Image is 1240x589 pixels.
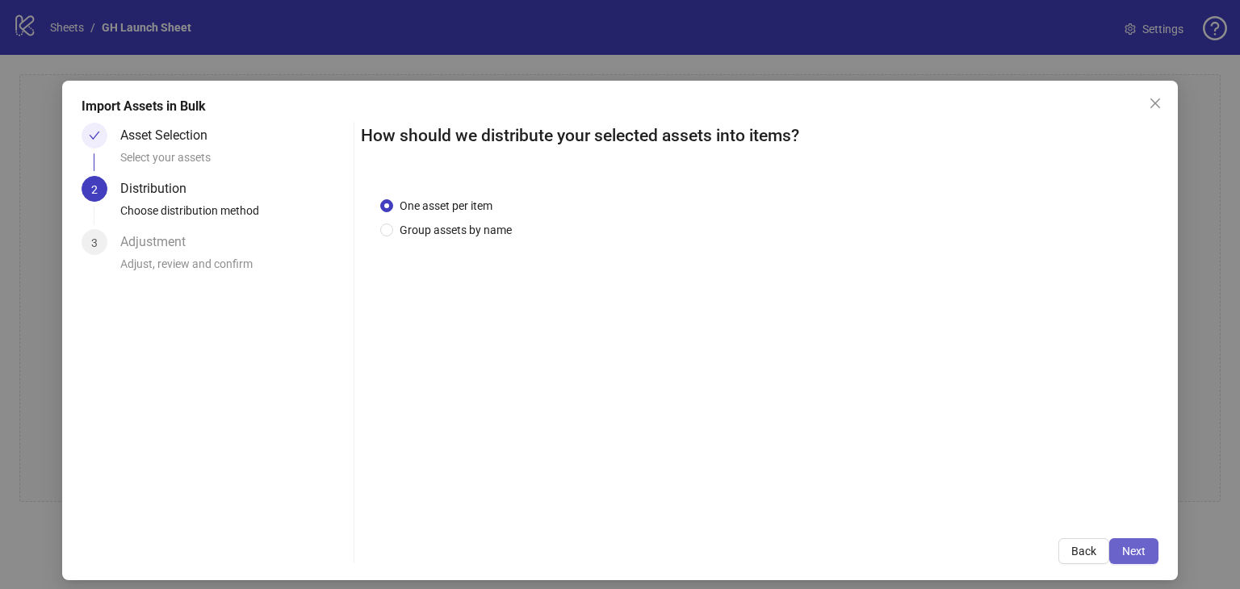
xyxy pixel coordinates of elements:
span: Group assets by name [393,221,518,239]
span: Back [1071,545,1096,558]
span: check [89,130,100,141]
h2: How should we distribute your selected assets into items? [361,123,1158,149]
span: One asset per item [393,197,499,215]
div: Adjust, review and confirm [120,255,347,282]
div: Choose distribution method [120,202,347,229]
div: Adjustment [120,229,199,255]
div: Asset Selection [120,123,220,148]
span: 2 [91,183,98,196]
span: 3 [91,236,98,249]
div: Distribution [120,176,199,202]
div: Import Assets in Bulk [82,97,1158,116]
button: Back [1058,538,1109,564]
span: close [1149,97,1162,110]
button: Close [1142,90,1168,116]
div: Select your assets [120,148,347,176]
button: Next [1109,538,1158,564]
span: Next [1122,545,1146,558]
